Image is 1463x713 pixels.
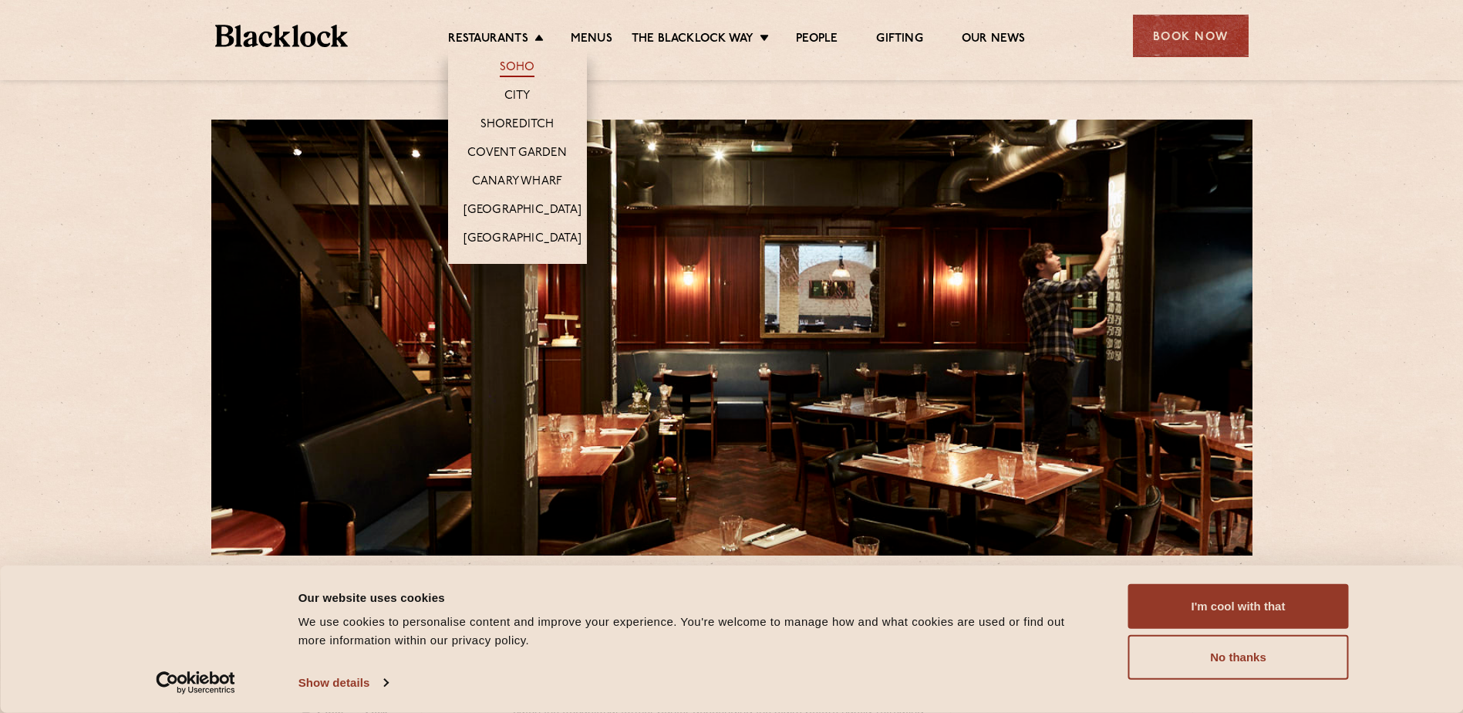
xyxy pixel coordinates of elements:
a: People [796,32,838,49]
a: Restaurants [448,32,528,49]
button: No thanks [1128,635,1349,680]
div: Book Now [1133,15,1249,57]
a: Soho [500,60,535,77]
a: Show details [298,671,388,694]
a: Menus [571,32,612,49]
a: City [504,89,531,106]
a: Gifting [876,32,922,49]
div: We use cookies to personalise content and improve your experience. You're welcome to manage how a... [298,613,1094,650]
img: BL_Textured_Logo-footer-cropped.svg [215,25,349,47]
a: Canary Wharf [472,174,562,191]
a: Shoreditch [480,117,555,134]
a: Our News [962,32,1026,49]
a: Usercentrics Cookiebot - opens in a new window [128,671,263,694]
a: [GEOGRAPHIC_DATA] [464,231,581,248]
a: The Blacklock Way [632,32,753,49]
div: Our website uses cookies [298,588,1094,607]
a: Covent Garden [467,146,567,163]
button: I'm cool with that [1128,584,1349,629]
a: [GEOGRAPHIC_DATA] [464,203,581,220]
